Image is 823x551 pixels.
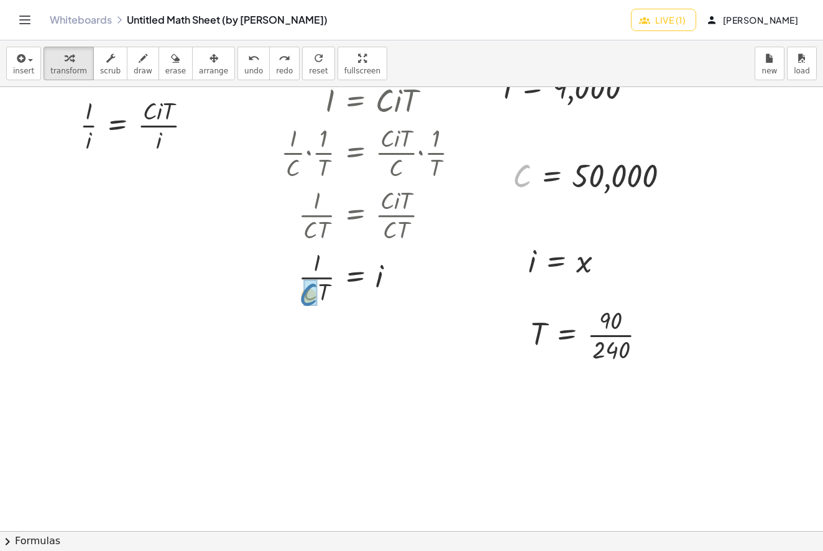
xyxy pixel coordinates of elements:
span: insert [13,67,34,75]
span: transform [50,67,87,75]
button: fullscreen [338,47,387,80]
span: [PERSON_NAME] [709,14,798,25]
button: arrange [192,47,235,80]
button: [PERSON_NAME] [699,9,808,31]
button: erase [159,47,193,80]
span: reset [309,67,328,75]
button: draw [127,47,159,80]
span: new [762,67,778,75]
i: redo [278,51,290,66]
span: undo [244,67,263,75]
span: fullscreen [344,67,380,75]
a: Whiteboards [50,14,112,26]
span: erase [165,67,186,75]
button: insert [6,47,41,80]
button: Live (1) [631,9,696,31]
button: new [755,47,784,80]
button: refreshreset [302,47,334,80]
button: redoredo [269,47,300,80]
i: undo [248,51,260,66]
span: load [794,67,810,75]
span: arrange [199,67,228,75]
span: scrub [100,67,121,75]
span: draw [134,67,152,75]
span: Live (1) [641,14,686,25]
button: transform [44,47,94,80]
span: redo [276,67,293,75]
button: Toggle navigation [15,10,35,30]
button: load [787,47,817,80]
button: undoundo [237,47,270,80]
button: scrub [93,47,127,80]
i: refresh [313,51,324,66]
